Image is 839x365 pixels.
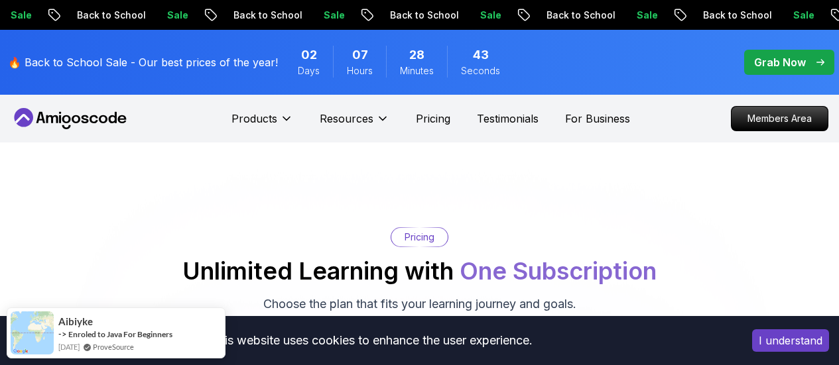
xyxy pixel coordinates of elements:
[416,111,450,127] a: Pricing
[461,9,503,22] p: Sale
[214,9,304,22] p: Back to School
[93,341,134,352] a: ProveSource
[371,9,461,22] p: Back to School
[320,111,389,137] button: Resources
[732,107,828,130] p: Members Area
[231,111,293,137] button: Products
[320,111,373,127] p: Resources
[301,46,317,64] span: 2 Days
[352,46,368,64] span: 7 Hours
[347,64,373,78] span: Hours
[527,9,617,22] p: Back to School
[731,106,828,131] a: Members Area
[11,311,54,354] img: provesource social proof notification image
[182,258,657,284] h2: Unlimited Learning with
[58,9,148,22] p: Back to School
[58,341,80,352] span: [DATE]
[148,9,190,22] p: Sale
[58,329,67,339] span: ->
[473,46,489,64] span: 43 Seconds
[405,231,434,244] p: Pricing
[461,64,500,78] span: Seconds
[617,9,660,22] p: Sale
[304,9,347,22] p: Sale
[400,64,434,78] span: Minutes
[8,54,278,70] p: 🔥 Back to School Sale - Our best prices of the year!
[684,9,774,22] p: Back to School
[752,329,829,352] button: Accept cookies
[409,46,424,64] span: 28 Minutes
[774,9,816,22] p: Sale
[68,329,172,339] a: Enroled to Java For Beginners
[460,256,657,286] span: One Subscription
[565,111,630,127] a: For Business
[477,111,539,127] a: Testimonials
[754,54,806,70] p: Grab Now
[10,326,732,355] div: This website uses cookies to enhance the user experience.
[58,316,93,327] span: Aibiyke
[263,295,576,313] p: Choose the plan that fits your learning journey and goals.
[298,64,320,78] span: Days
[231,111,277,127] p: Products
